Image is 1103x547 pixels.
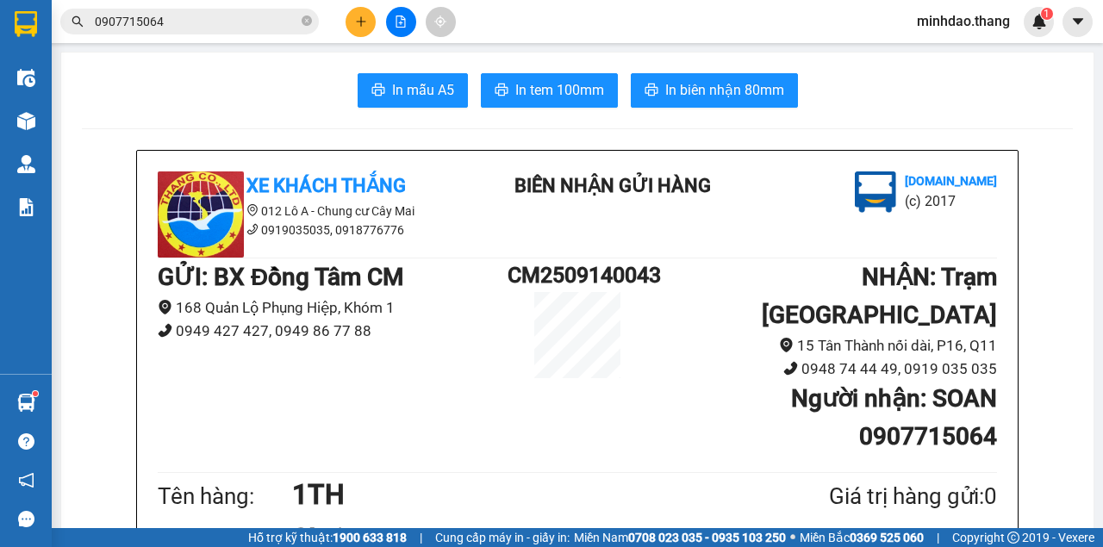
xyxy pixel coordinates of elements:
span: close-circle [302,14,312,30]
b: BIÊN NHẬN GỬI HÀNG [514,175,711,196]
span: In tem 100mm [515,79,604,101]
li: (c) 2017 [905,190,997,212]
button: file-add [386,7,416,37]
div: Giá trị hàng gửi: 0 [745,479,997,514]
span: file-add [395,16,407,28]
strong: 1900 633 818 [333,531,407,544]
b: NHẬN : Trạm [GEOGRAPHIC_DATA] [762,263,997,329]
h1: CM2509140043 [508,258,647,292]
li: 0949 427 427, 0949 86 77 88 [158,320,508,343]
span: Cung cấp máy in - giấy in: [435,528,570,547]
span: | [937,528,939,547]
span: 1 [1044,8,1050,20]
button: printerIn mẫu A5 [358,73,468,108]
span: environment [246,204,259,216]
span: printer [495,83,508,99]
img: icon-new-feature [1031,14,1047,29]
img: logo-vxr [15,11,37,37]
b: [DOMAIN_NAME] [905,174,997,188]
span: aim [434,16,446,28]
b: GỬI : BX Đồng Tâm CM [158,263,403,291]
li: 012 Lô A - Chung cư Cây Mai [158,202,468,221]
span: phone [158,323,172,338]
span: notification [18,472,34,488]
span: copyright [1007,531,1019,544]
span: question-circle [18,433,34,450]
img: solution-icon [17,198,35,216]
img: logo.jpg [158,171,244,258]
span: ⚪️ [790,534,795,541]
button: printerIn biên nhận 80mm [631,73,798,108]
span: message [18,511,34,527]
img: warehouse-icon [17,155,35,173]
button: caret-down [1062,7,1093,37]
button: aim [426,7,456,37]
span: | [420,528,422,547]
span: minhdao.thang [903,10,1024,32]
span: phone [783,361,798,376]
span: environment [158,300,172,314]
li: 0948 74 44 49, 0919 035 035 [647,357,997,381]
sup: 1 [1041,8,1053,20]
span: search [72,16,84,28]
b: Người nhận : SOAN 0907715064 [791,384,997,451]
span: Miền Bắc [800,528,924,547]
span: environment [779,338,794,352]
div: Tên hàng: [158,479,292,514]
img: warehouse-icon [17,69,35,87]
span: close-circle [302,16,312,26]
span: phone [246,223,259,235]
span: In mẫu A5 [392,79,454,101]
img: warehouse-icon [17,112,35,130]
strong: 0708 023 035 - 0935 103 250 [628,531,786,544]
span: printer [645,83,658,99]
span: Miền Nam [574,528,786,547]
h1: 1TH [292,473,745,516]
li: 168 Quản Lộ Phụng Hiệp, Khóm 1 [158,296,508,320]
span: plus [355,16,367,28]
span: caret-down [1070,14,1086,29]
img: warehouse-icon [17,394,35,412]
button: printerIn tem 100mm [481,73,618,108]
span: In biên nhận 80mm [665,79,784,101]
li: 15 Tân Thành nối dài, P16, Q11 [647,334,997,357]
span: Hỗ trợ kỹ thuật: [248,528,407,547]
b: Xe Khách THẮNG [246,175,406,196]
input: Tìm tên, số ĐT hoặc mã đơn [95,12,298,31]
img: logo.jpg [855,171,896,213]
button: plus [346,7,376,37]
strong: 0369 525 060 [850,531,924,544]
span: printer [371,83,385,99]
sup: 1 [33,391,38,396]
li: 0919035035, 0918776776 [158,221,468,239]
